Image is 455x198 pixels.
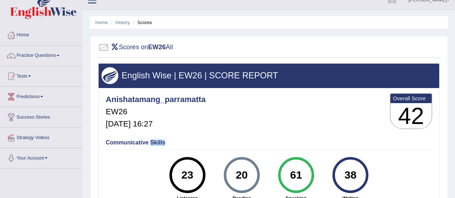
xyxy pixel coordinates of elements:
[228,160,255,190] div: 20
[106,139,432,146] h4: Communicative Skills
[0,46,82,64] a: Practice Questions
[0,25,82,43] a: Home
[148,43,166,51] b: EW26
[0,128,82,146] a: Strategy Videos
[0,107,82,125] a: Success Stories
[106,107,206,116] h5: EW26
[0,87,82,105] a: Predictions
[95,20,108,25] a: Home
[0,66,82,84] a: Tests
[0,148,82,166] a: Your Account
[390,103,432,129] h3: 42
[98,42,173,53] h2: Scores on All
[115,20,130,25] a: History
[283,160,309,190] div: 61
[131,19,152,26] li: Scores
[101,71,436,80] h3: English Wise | EW26 | SCORE REPORT
[106,120,206,128] h5: [DATE] 16:27
[174,160,200,190] div: 23
[106,95,206,104] h4: Anishatamang_parramatta
[393,95,429,101] b: Overall Score
[337,160,364,190] div: 38
[101,67,118,84] img: wings.png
